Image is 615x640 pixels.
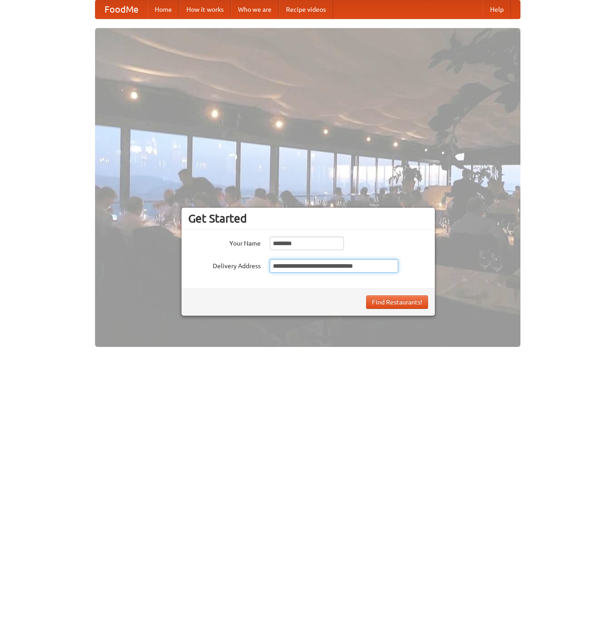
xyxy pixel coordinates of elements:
label: Delivery Address [188,259,261,270]
a: FoodMe [95,0,148,19]
a: Help [483,0,511,19]
a: Home [148,0,179,19]
a: How it works [179,0,231,19]
a: Recipe videos [279,0,333,19]
a: Who we are [231,0,279,19]
h3: Get Started [188,212,428,225]
label: Your Name [188,237,261,248]
button: Find Restaurants! [366,295,428,309]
